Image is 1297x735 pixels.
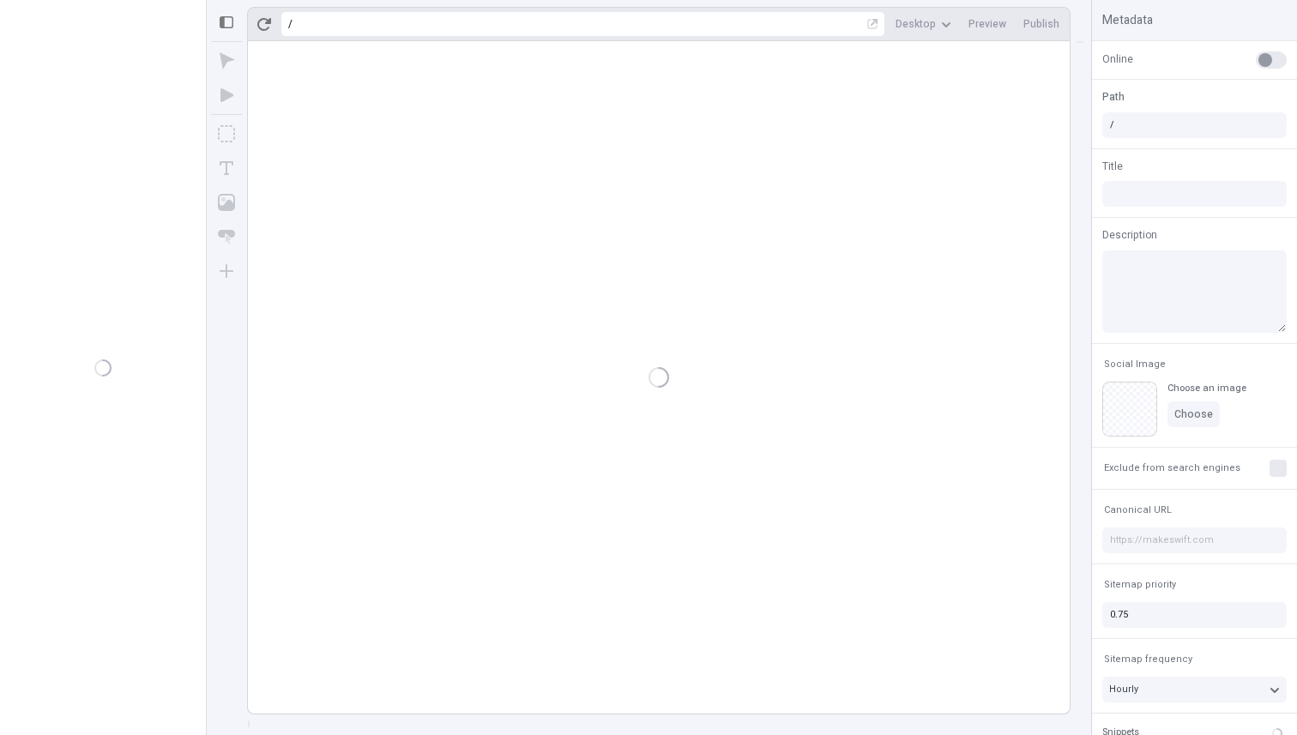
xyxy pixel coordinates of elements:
span: Online [1102,51,1133,67]
span: Sitemap frequency [1104,653,1192,666]
button: Publish [1016,11,1066,37]
div: / [288,17,293,31]
span: Preview [968,17,1006,31]
span: Hourly [1109,682,1138,696]
span: Path [1102,89,1125,105]
span: Title [1102,159,1123,174]
button: Hourly [1102,677,1287,702]
span: Social Image [1104,358,1166,371]
button: Preview [962,11,1013,37]
span: Choose [1174,407,1213,421]
span: Sitemap priority [1104,578,1176,591]
button: Box [211,118,242,149]
button: Text [211,153,242,184]
div: Choose an image [1167,382,1246,395]
span: Desktop [896,17,936,31]
button: Desktop [889,11,958,37]
button: Social Image [1101,354,1169,375]
button: Button [211,221,242,252]
span: Publish [1023,17,1059,31]
button: Image [211,187,242,218]
button: Sitemap frequency [1101,649,1196,670]
button: Sitemap priority [1101,575,1179,595]
input: https://makeswift.com [1102,527,1287,553]
span: Canonical URL [1104,503,1172,516]
button: Choose [1167,401,1220,427]
span: Exclude from search engines [1104,461,1240,474]
span: Description [1102,227,1157,243]
button: Exclude from search engines [1101,458,1244,479]
button: Canonical URL [1101,500,1175,521]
